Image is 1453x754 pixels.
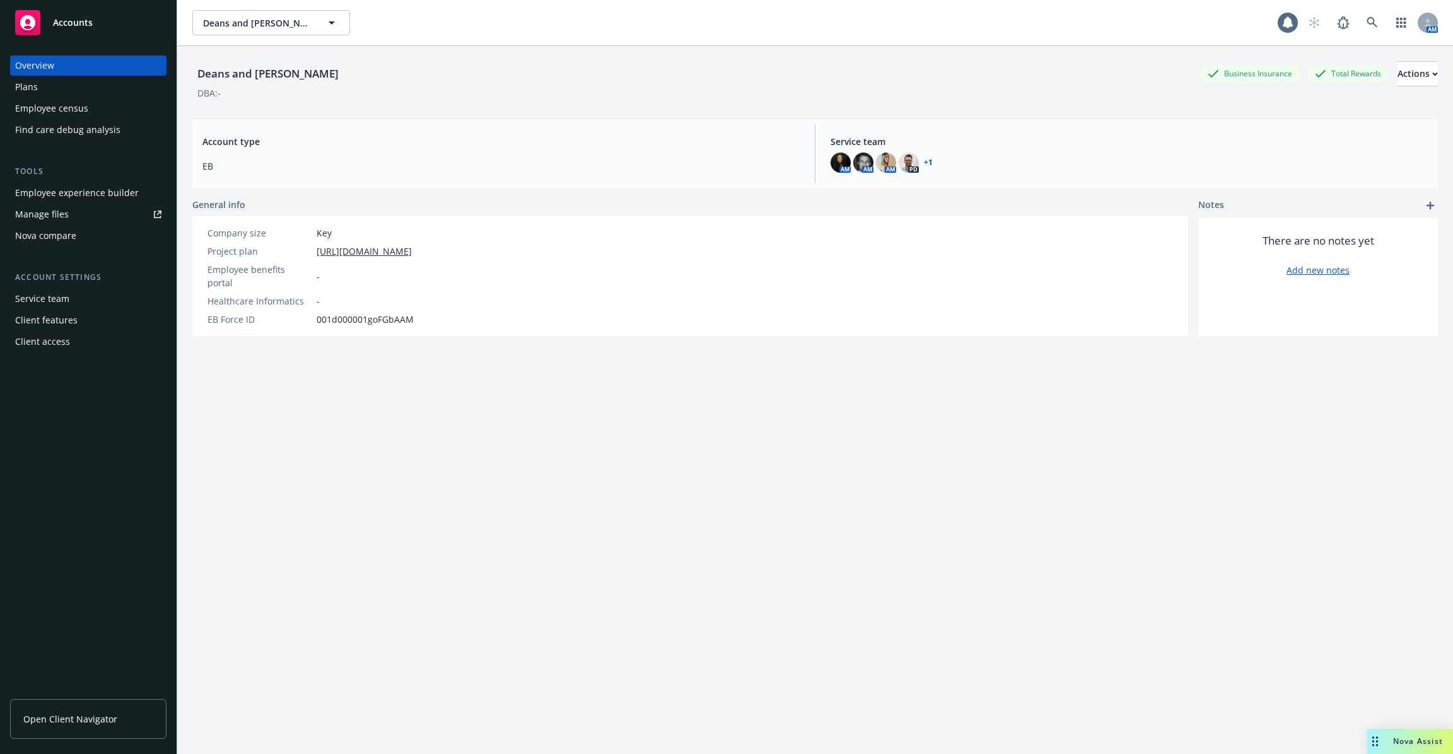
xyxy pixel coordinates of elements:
[1198,198,1224,213] span: Notes
[899,153,919,173] img: photo
[15,204,69,224] div: Manage files
[831,153,851,173] img: photo
[15,183,139,203] div: Employee experience builder
[1393,736,1443,746] span: Nova Assist
[207,226,312,240] div: Company size
[924,159,933,166] a: +1
[1331,10,1356,35] a: Report a Bug
[15,332,70,352] div: Client access
[202,135,800,148] span: Account type
[10,183,166,203] a: Employee experience builder
[23,712,117,726] span: Open Client Navigator
[1263,233,1374,248] span: There are no notes yet
[1287,264,1350,277] a: Add new notes
[15,289,69,309] div: Service team
[1367,729,1453,754] button: Nova Assist
[317,294,320,308] span: -
[203,16,312,30] span: Deans and [PERSON_NAME]
[876,153,896,173] img: photo
[831,135,1428,148] span: Service team
[15,310,78,330] div: Client features
[10,271,166,284] div: Account settings
[15,55,54,76] div: Overview
[1360,10,1385,35] a: Search
[192,66,344,82] div: Deans and [PERSON_NAME]
[10,332,166,352] a: Client access
[10,55,166,76] a: Overview
[15,120,120,140] div: Find care debug analysis
[10,98,166,119] a: Employee census
[10,165,166,178] div: Tools
[10,310,166,330] a: Client features
[1302,10,1327,35] a: Start snowing
[317,313,414,326] span: 001d000001goFGbAAM
[1389,10,1414,35] a: Switch app
[1398,61,1438,86] button: Actions
[853,153,873,173] img: photo
[207,263,312,289] div: Employee benefits portal
[192,198,245,211] span: General info
[15,226,76,246] div: Nova compare
[10,226,166,246] a: Nova compare
[1201,66,1298,81] div: Business Insurance
[207,294,312,308] div: Healthcare Informatics
[1367,729,1383,754] div: Drag to move
[1398,62,1438,86] div: Actions
[207,245,312,258] div: Project plan
[10,77,166,97] a: Plans
[10,120,166,140] a: Find care debug analysis
[15,98,88,119] div: Employee census
[53,18,93,28] span: Accounts
[197,86,221,100] div: DBA: -
[317,270,320,283] span: -
[202,159,800,173] span: EB
[1423,198,1438,213] a: add
[1309,66,1387,81] div: Total Rewards
[192,10,350,35] button: Deans and [PERSON_NAME]
[10,5,166,40] a: Accounts
[207,313,312,326] div: EB Force ID
[10,289,166,309] a: Service team
[10,204,166,224] a: Manage files
[317,226,332,240] span: Key
[15,77,38,97] div: Plans
[317,245,412,258] a: [URL][DOMAIN_NAME]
